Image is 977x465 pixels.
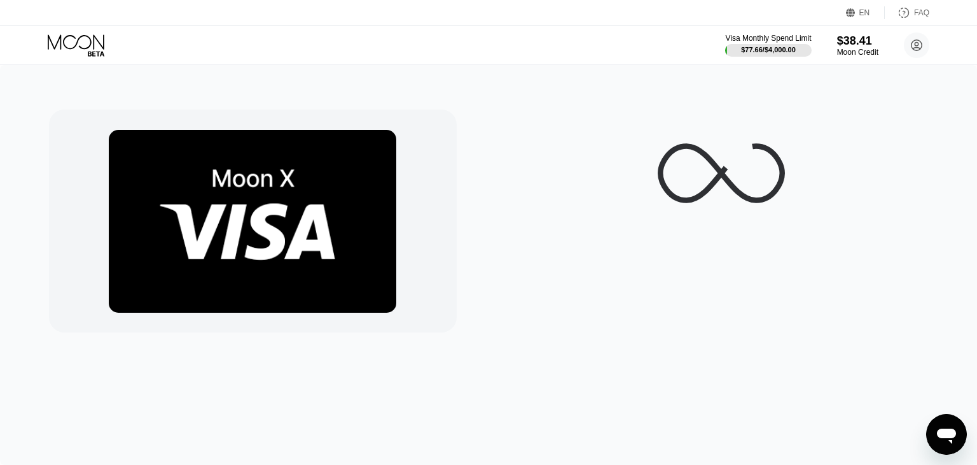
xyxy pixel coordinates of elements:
[914,8,929,17] div: FAQ
[837,34,878,48] div: $38.41
[846,6,885,19] div: EN
[837,34,878,57] div: $38.41Moon Credit
[741,46,796,54] div: $77.66 / $4,000.00
[725,34,811,57] div: Visa Monthly Spend Limit$77.66/$4,000.00
[859,8,870,17] div: EN
[926,414,967,455] iframe: Button to launch messaging window
[837,48,878,57] div: Moon Credit
[885,6,929,19] div: FAQ
[725,34,811,43] div: Visa Monthly Spend Limit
